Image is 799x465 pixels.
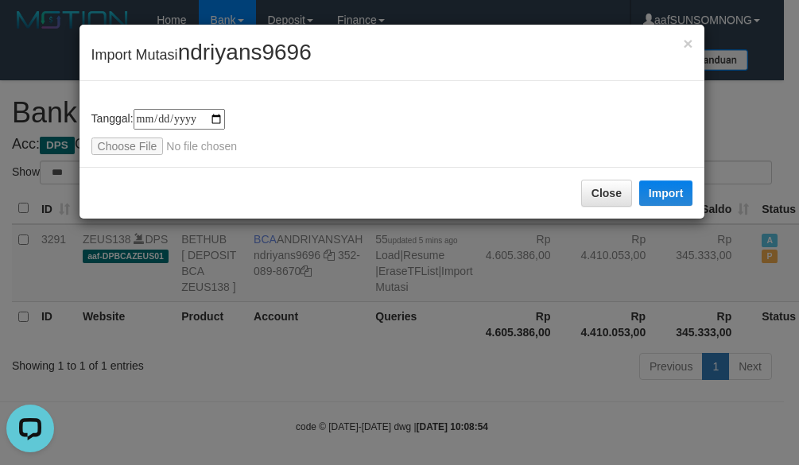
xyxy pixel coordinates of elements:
span: ndriyans9696 [178,40,312,64]
button: Import [639,180,693,206]
span: × [683,34,692,52]
button: Close [683,35,692,52]
span: Import Mutasi [91,47,312,63]
button: Close [581,180,632,207]
button: Open LiveChat chat widget [6,6,54,54]
div: Tanggal: [91,109,693,155]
